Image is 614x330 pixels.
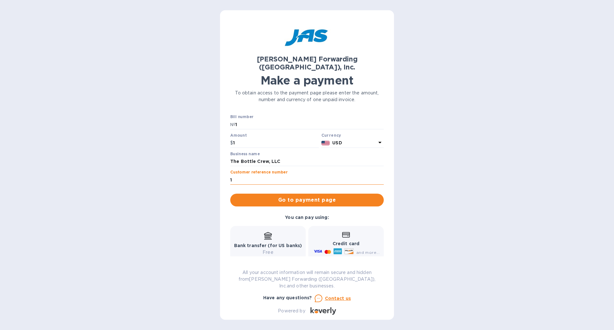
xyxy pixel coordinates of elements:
[230,140,233,146] p: $
[230,152,260,156] label: Business name
[235,196,379,204] span: Go to payment page
[230,175,384,185] input: Enter customer reference number
[230,121,235,128] p: №
[356,250,380,255] span: and more...
[263,295,312,300] b: Have any questions?
[230,90,384,103] p: To obtain access to the payment page please enter the amount, number and currency of one unpaid i...
[234,249,302,256] p: Free
[234,243,302,248] b: Bank transfer (for US banks)
[321,133,341,138] b: Currency
[285,215,329,220] b: You can pay using:
[230,133,247,137] label: Amount
[333,241,359,246] b: Credit card
[230,115,253,119] label: Bill number
[233,138,319,148] input: 0.00
[230,74,384,87] h1: Make a payment
[325,296,351,301] u: Contact us
[235,120,384,129] input: Enter bill number
[332,140,342,145] b: USD
[278,308,305,314] p: Powered by
[257,55,358,71] b: [PERSON_NAME] Forwarding ([GEOGRAPHIC_DATA]), Inc.
[230,269,384,289] p: All your account information will remain secure and hidden from [PERSON_NAME] Forwarding ([GEOGRA...
[230,171,287,174] label: Customer reference number
[230,157,384,166] input: Enter business name
[321,141,330,145] img: USD
[230,194,384,206] button: Go to payment page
